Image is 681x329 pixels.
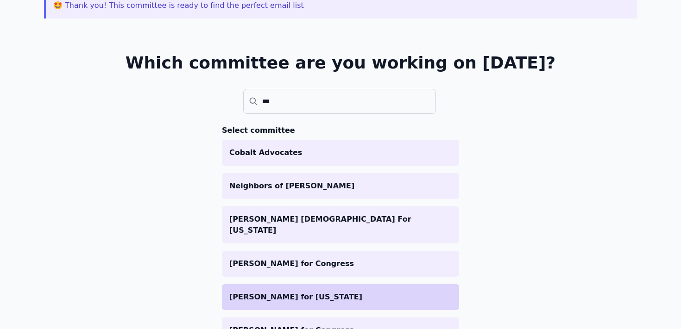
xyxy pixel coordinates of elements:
p: [PERSON_NAME] for Congress [229,258,452,269]
a: [PERSON_NAME] [DEMOGRAPHIC_DATA] For [US_STATE] [222,206,459,243]
h1: Which committee are you working on [DATE]? [126,54,556,72]
a: Neighbors of [PERSON_NAME] [222,173,459,199]
p: Neighbors of [PERSON_NAME] [229,180,452,192]
a: [PERSON_NAME] for Congress [222,251,459,277]
p: [PERSON_NAME] for [US_STATE] [229,292,452,303]
p: Cobalt Advocates [229,147,452,158]
p: [PERSON_NAME] [DEMOGRAPHIC_DATA] For [US_STATE] [229,214,452,236]
a: Cobalt Advocates [222,140,459,166]
a: [PERSON_NAME] for [US_STATE] [222,284,459,310]
h3: Select committee [222,125,459,136]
